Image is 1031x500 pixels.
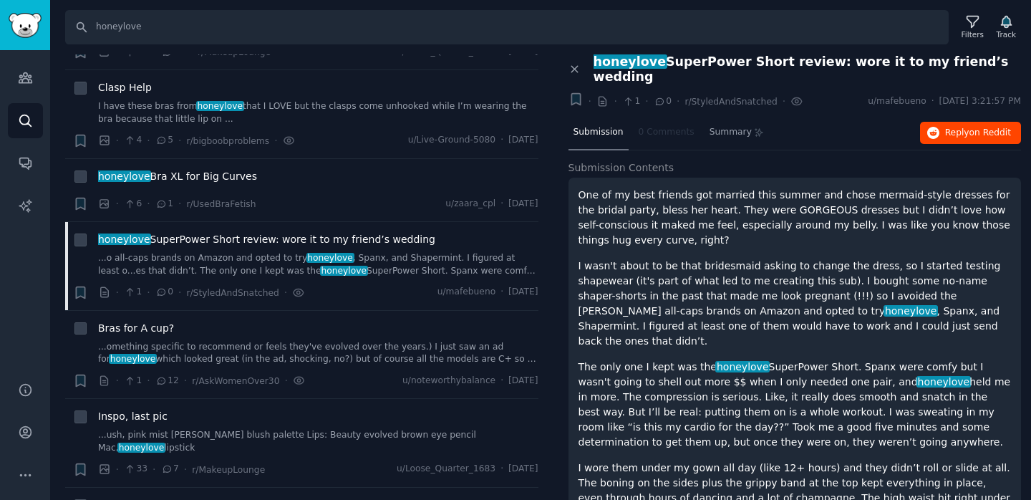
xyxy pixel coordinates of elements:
span: honeylove [306,253,354,263]
span: · [178,285,181,300]
span: honeylove [109,354,157,364]
a: ...ush, pink mist [PERSON_NAME] blush palette Lips: Beauty evolved brown eye pencil Mac,honeylove... [98,429,538,454]
span: · [500,286,503,299]
span: · [153,462,155,477]
span: [DATE] [508,463,538,476]
span: Reply [945,127,1011,140]
p: One of my best friends got married this summer and chose mermaid-style dresses for the bridal par... [579,188,1012,248]
div: Track [997,29,1016,39]
span: 1 [124,286,142,299]
span: Submission Contents [568,160,674,176]
span: · [500,463,503,476]
span: [DATE] [508,286,538,299]
a: Clasp Help [98,80,152,95]
a: honeyloveBra XL for Big Curves [98,169,257,184]
span: 4 [124,134,142,147]
span: · [184,373,187,388]
span: [DATE] [508,198,538,211]
a: honeyloveSuperPower Short review: wore it to my friend’s wedding [98,232,435,247]
span: u/mafebueno [437,286,496,299]
span: · [284,285,287,300]
span: [DATE] [508,134,538,147]
span: u/mafebueno [868,95,926,108]
a: Inspo, last pic [98,409,168,424]
span: · [500,198,503,211]
span: honeylove [117,443,165,453]
span: · [178,133,181,148]
span: 0 [155,286,173,299]
span: · [147,196,150,211]
span: honeylove [916,376,971,388]
span: · [147,133,150,148]
span: honeylove [592,54,667,69]
span: honeylove [884,305,938,317]
span: · [783,94,785,109]
span: · [614,94,616,109]
span: [DATE] [508,375,538,388]
span: · [677,94,679,109]
a: I have these bras fromhoneylovethat I LOVE but the clasps come unhooked while I’m wearing the bra... [98,100,538,125]
span: u/Loose_Quarter_1683 [397,463,495,476]
span: · [645,94,648,109]
span: · [116,133,119,148]
span: 5 [155,134,173,147]
span: on Reddit [969,128,1011,138]
span: r/AskWomenOver30 [192,376,279,386]
span: 1 [124,375,142,388]
span: 1 [155,198,173,211]
span: 12 [155,375,179,388]
span: 0 [654,95,672,108]
span: 1 [622,95,640,108]
span: 7 [161,463,179,476]
span: u/Live-Ground-5080 [408,134,495,147]
span: honeylove [196,101,244,111]
span: r/StyledAndSnatched [684,97,777,107]
span: honeylove [97,234,151,245]
a: ...o all-caps brands on Amazon and opted to tryhoneylove, Spanx, and Shapermint. I figured at lea... [98,252,538,277]
span: · [284,373,287,388]
span: r/StyledAndSnatched [186,288,279,298]
span: · [116,462,119,477]
span: honeylove [715,361,770,372]
span: honeylove [97,170,151,182]
span: SuperPower Short review: wore it to my friend’s wedding [98,232,435,247]
button: Track [992,12,1021,42]
p: I wasn't about to be that bridesmaid asking to change the dress, so I started testing shapewear (... [579,259,1012,349]
div: Filters [962,29,984,39]
span: r/MakeupLounge [192,465,265,475]
a: ...omething specific to recommend or feels they've evolved over the years.) I just saw an ad forh... [98,341,538,366]
span: Summary [710,126,752,139]
span: u/zaara_cpl [445,198,495,211]
span: · [116,373,119,388]
span: SuperPower Short review: wore it to my friend’s wedding [594,54,1022,85]
p: The only one I kept was the SuperPower Short. Spanx were comfy but I wasn't going to shell out mo... [579,360,1012,450]
span: · [500,134,503,147]
span: [DATE] 3:21:57 PM [939,95,1021,108]
span: 6 [124,198,142,211]
span: r/bigboobproblems [186,136,269,146]
span: · [274,133,277,148]
button: Replyon Reddit [920,122,1021,145]
span: 33 [124,463,147,476]
span: · [500,375,503,388]
input: Search Keyword [65,10,949,44]
span: · [178,196,181,211]
span: · [589,94,591,109]
span: honeylove [320,266,368,276]
span: · [184,462,187,477]
span: u/noteworthybalance [402,375,495,388]
a: Bras for A cup? [98,321,174,336]
span: Submission [573,126,624,139]
span: r/UsedBraFetish [186,199,256,209]
span: · [147,285,150,300]
span: · [116,285,119,300]
span: · [116,196,119,211]
span: · [931,95,934,108]
span: · [147,373,150,388]
span: Bra XL for Big Curves [98,169,257,184]
img: GummySearch logo [9,13,42,38]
